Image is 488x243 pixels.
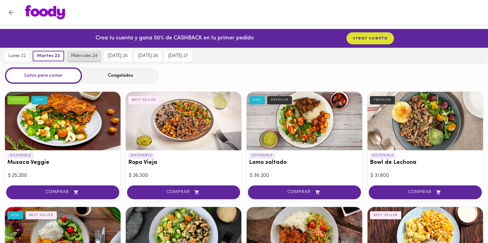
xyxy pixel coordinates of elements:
[67,51,101,61] button: miércoles 24
[127,185,240,199] button: COMPRAR
[6,185,119,199] button: COMPRAR
[369,185,482,199] button: COMPRAR
[126,92,241,150] div: Ropa Vieja
[249,96,265,104] div: NEW
[247,92,362,150] div: Lomo saltado
[256,190,353,195] span: COMPRAR
[168,53,188,59] span: [DATE] 27
[129,172,238,179] div: $ 26.300
[370,211,401,219] div: BEST SELLER
[452,207,482,237] iframe: Messagebird Livechat Widget
[138,53,158,59] span: [DATE] 26
[7,160,118,166] h3: Musaca Veggie
[31,96,47,104] div: NEW
[367,92,483,150] div: Bowl de Lechona
[128,96,160,104] div: BEST SELLER
[71,53,97,59] span: miércoles 24
[8,172,117,179] div: $ 25.200
[376,190,474,195] span: COMPRAR
[134,51,162,61] button: [DATE] 26
[249,153,275,158] p: DISPONIBLE
[33,51,64,61] button: martes 23
[370,160,481,166] h3: Bowl de Lechona
[8,53,26,59] span: lunes 22
[249,160,360,166] h3: Lomo saltado
[267,96,292,104] div: PREMIUM
[108,53,128,59] span: [DATE] 25
[4,5,19,20] button: Volver
[5,92,121,150] div: Musaca Veggie
[26,211,57,219] div: BEST SELLER
[82,67,159,84] div: Congelados
[5,67,82,84] div: Listos para comer
[353,35,388,41] span: crear cuenta
[248,185,361,199] button: COMPRAR
[7,96,29,104] div: VEGGIE
[370,153,396,158] p: DISPONIBLE
[7,153,34,158] p: DISPONIBLE
[128,160,239,166] h3: Ropa Vieja
[371,172,480,179] div: $ 31.800
[25,5,65,19] img: logo.png
[370,96,395,104] div: PREMIUM
[250,172,359,179] div: $ 36.200
[96,34,254,43] p: Crea tu cuenta y gana 50% de CASHBACK en tu primer pedido
[135,190,232,195] span: COMPRAR
[128,153,154,158] p: DISPONIBLE
[104,51,131,61] button: [DATE] 25
[7,211,23,219] div: NEW
[37,53,60,59] span: martes 23
[347,32,394,44] button: crear cuenta
[5,51,30,61] button: lunes 22
[165,51,192,61] button: [DATE] 27
[14,190,112,195] span: COMPRAR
